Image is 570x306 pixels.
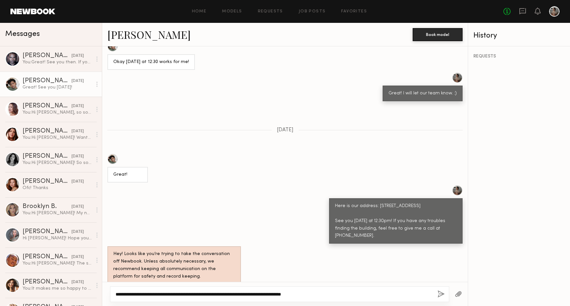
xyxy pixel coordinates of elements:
[23,109,92,116] div: You: Hi [PERSON_NAME], so sorry for my delayed response. The address is [STREET_ADDRESS]
[23,135,92,141] div: You: Hi [PERSON_NAME]! Wanted to follow up with you regarding our casting call! Please let us kno...
[71,279,84,285] div: [DATE]
[23,128,71,135] div: [PERSON_NAME]
[192,9,207,14] a: Home
[107,27,191,41] a: [PERSON_NAME]
[71,153,84,160] div: [DATE]
[71,128,84,135] div: [DATE]
[413,28,463,41] button: Book model
[277,127,293,133] span: [DATE]
[23,153,71,160] div: [PERSON_NAME]
[23,285,92,292] div: You: It makes me so happy to hear that you enjoyed working together! Let me know when you decide ...
[23,260,92,266] div: You: Hi [PERSON_NAME]! The shoot we reached out to you for has already been completed. Thank you ...
[222,9,242,14] a: Models
[473,32,565,40] div: History
[113,171,142,179] div: Great!
[71,254,84,260] div: [DATE]
[71,204,84,210] div: [DATE]
[71,103,84,109] div: [DATE]
[335,202,457,240] div: Here is our address: [STREET_ADDRESS] See you [DATE] at 12:30pm! If you have any troubles finding...
[23,235,92,241] div: Hi [PERSON_NAME]! Hope you are having a nice day. I posted the review and wanted to let you know ...
[5,30,40,38] span: Messages
[23,160,92,166] div: You: Hi [PERSON_NAME]! So sorry for my delayed response! Unfortunately we need a true plus size m...
[23,210,92,216] div: You: Hi [PERSON_NAME]! My name is [PERSON_NAME] and I am a creative director / producer for photo...
[23,203,71,210] div: Brooklyn B.
[388,90,457,97] div: Great! I will let our team know. :)
[23,59,92,65] div: You: Great! See you then. If you have trouble finding the building, feel free to give me a call a...
[473,54,565,59] div: REQUESTS
[71,78,84,84] div: [DATE]
[113,58,189,66] div: Okay [DATE] at 12:30 works for me!
[71,179,84,185] div: [DATE]
[23,78,71,84] div: [PERSON_NAME]
[258,9,283,14] a: Requests
[71,229,84,235] div: [DATE]
[23,103,71,109] div: [PERSON_NAME]
[299,9,326,14] a: Job Posts
[23,254,71,260] div: [PERSON_NAME]
[23,178,71,185] div: [PERSON_NAME]
[71,53,84,59] div: [DATE]
[413,31,463,37] a: Book model
[23,229,71,235] div: [PERSON_NAME]
[23,84,92,90] div: Great! See you [DATE]!
[23,185,92,191] div: Ofc! Thanks
[113,250,235,281] div: Hey! Looks like you’re trying to take the conversation off Newbook. Unless absolutely necessary, ...
[341,9,367,14] a: Favorites
[23,279,71,285] div: [PERSON_NAME]
[23,53,71,59] div: [PERSON_NAME]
